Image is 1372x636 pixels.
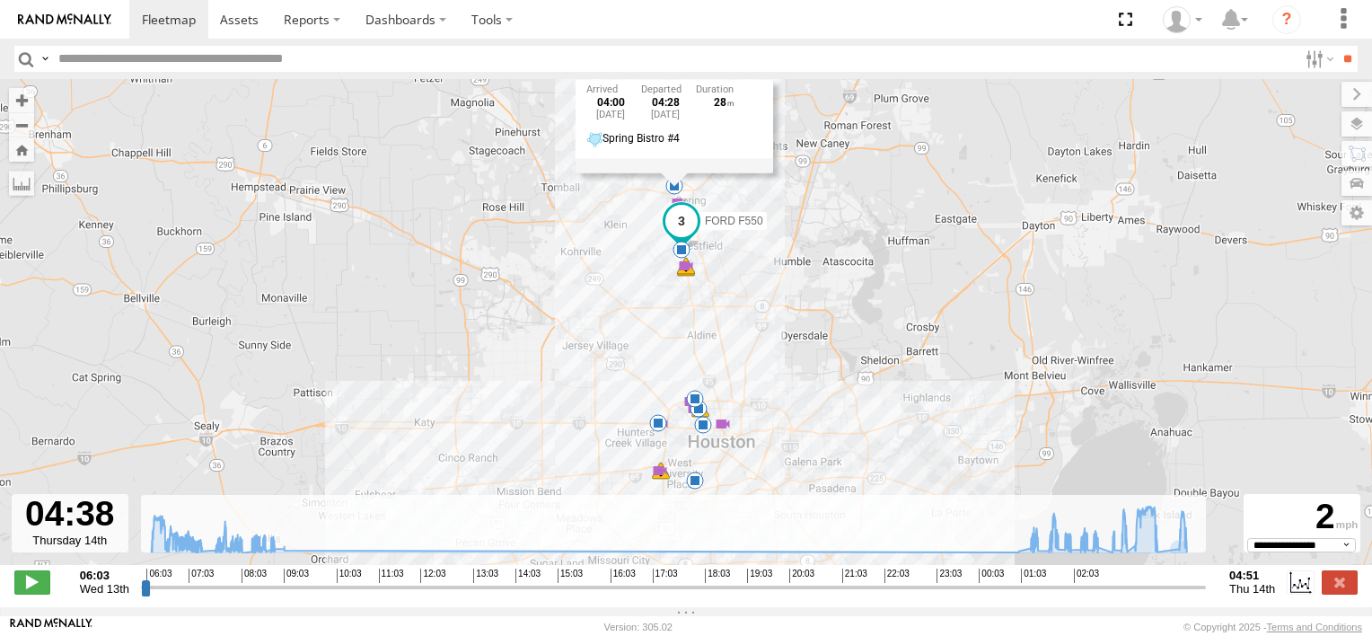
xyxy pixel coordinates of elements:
[146,569,171,583] span: 06:03
[602,134,762,146] div: Spring Bistro #4
[641,98,690,110] div: 04:28
[611,569,636,583] span: 16:03
[586,98,636,110] div: 04:00
[9,112,34,137] button: Zoom out
[18,13,111,26] img: rand-logo.svg
[705,216,763,228] span: FORD F550
[379,569,404,583] span: 11:03
[10,618,92,636] a: Visit our Website
[1021,569,1046,583] span: 01:03
[420,569,445,583] span: 12:03
[1074,569,1099,583] span: 02:03
[1272,5,1301,34] i: ?
[80,582,129,596] span: Wed 13th Aug 2025
[604,622,673,632] div: Version: 305.02
[9,137,34,162] button: Zoom Home
[515,569,541,583] span: 14:03
[1157,6,1209,33] div: Lupe Hernandez
[1267,622,1362,632] a: Terms and Conditions
[337,569,362,583] span: 10:03
[686,472,704,490] div: 7
[653,569,678,583] span: 17:03
[1246,497,1358,537] div: 2
[884,569,910,583] span: 22:03
[284,569,309,583] span: 09:03
[473,569,498,583] span: 13:03
[1229,582,1275,596] span: Thu 14th Aug 2025
[1322,570,1358,594] label: Close
[842,569,867,583] span: 21:03
[641,110,690,120] div: [DATE]
[38,46,52,72] label: Search Query
[586,110,636,120] div: [DATE]
[9,171,34,196] label: Measure
[189,569,214,583] span: 07:03
[1229,569,1275,582] strong: 04:51
[1298,46,1337,72] label: Search Filter Options
[705,569,730,583] span: 18:03
[14,570,50,594] label: Play/Stop
[979,569,1004,583] span: 00:03
[9,88,34,112] button: Zoom in
[1341,200,1372,225] label: Map Settings
[651,462,669,480] div: 6
[242,569,267,583] span: 08:03
[558,569,583,583] span: 15:03
[937,569,962,583] span: 23:03
[1183,622,1362,632] div: © Copyright 2025 -
[80,569,129,582] strong: 06:03
[789,569,814,583] span: 20:03
[747,569,772,583] span: 19:03
[714,97,734,110] span: 28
